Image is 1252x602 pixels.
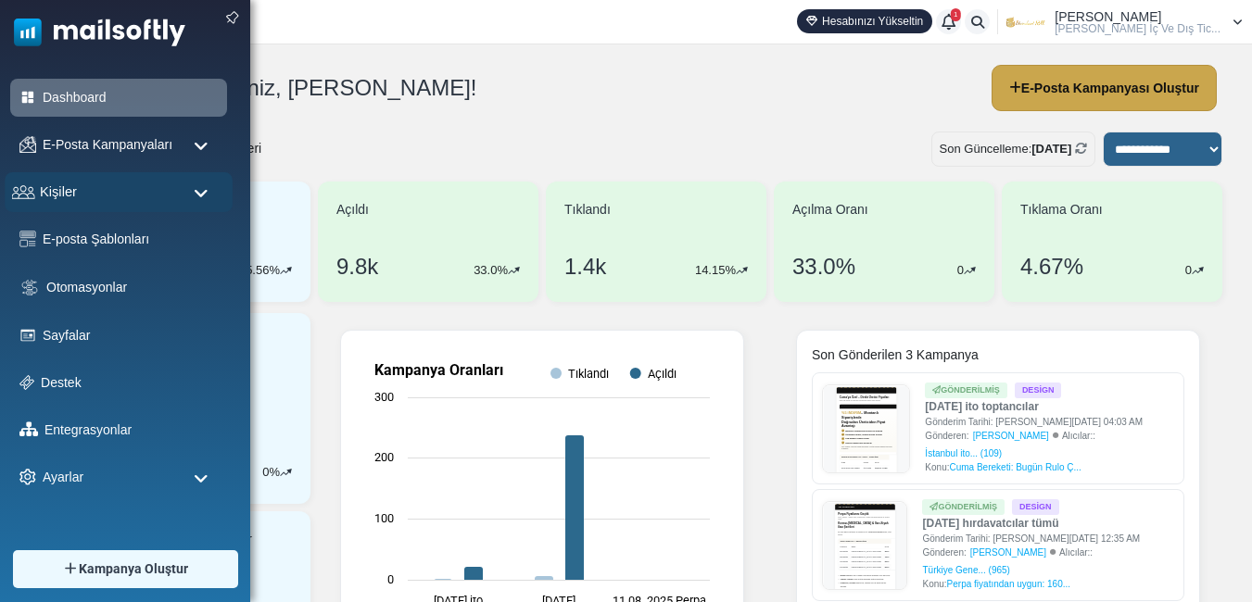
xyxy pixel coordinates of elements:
a: Son Gönderilen 3 Kampanya [812,345,1184,365]
span: [PERSON_NAME] [1055,10,1161,23]
a: Otomasyonlar [46,278,218,297]
div: Design [1015,383,1062,398]
div: 33.0% [792,250,855,283]
text: 0 [387,572,394,586]
div: Gönderen: Alıcılar:: [925,429,1174,460]
span: Kişiler [40,182,77,202]
span: [PERSON_NAME] [973,429,1049,443]
a: E-Posta Kampanyası Oluştur [992,65,1217,111]
text: Kampanya Oranları [374,361,503,379]
div: Design [1012,499,1059,515]
div: 4.67% [1020,250,1083,283]
a: İstanbul ito... (109) [925,446,1002,460]
img: User Logo [1004,8,1050,36]
div: Gönderilmiş [925,383,1007,398]
a: Sayfalar [43,326,218,345]
p: 0 [957,261,964,280]
img: email-templates-icon.svg [19,231,36,247]
a: [DATE] ito toptancılar [925,398,1174,415]
a: 1 [936,9,961,34]
span: Gönderilen Kampanyalar [108,530,252,549]
text: Açıldı [648,367,677,381]
p: 33.0% [474,261,508,280]
div: Konu: [925,460,1174,474]
a: Entegrasyonlar [44,420,218,440]
img: landing_pages.svg [19,327,36,344]
div: 9.8k [336,250,378,283]
img: campaigns-icon.png [19,136,36,153]
p: 14.15% [695,261,736,280]
img: contacts-icon.svg [12,185,35,199]
text: 300 [374,390,394,404]
div: Gönderen: Alıcılar:: [922,546,1174,577]
div: Gönderim Tarihi: [PERSON_NAME][DATE] 12:35 AM [922,532,1174,546]
div: % [262,463,292,482]
p: 0 [262,463,269,482]
span: E-Posta Kampanyaları [43,135,172,155]
span: Cuma Bereketi: Bugün Rulo Ç... [950,462,1081,472]
div: 1.4k [564,250,606,283]
span: [PERSON_NAME] [970,546,1046,559]
b: [DATE] [1031,142,1071,156]
text: 100 [374,511,394,525]
a: User Logo [PERSON_NAME] [PERSON_NAME] İç Ve Dış Tic... [1004,8,1243,36]
div: Gönderilmiş [922,499,1005,515]
div: Gönderim Tarihi: [PERSON_NAME][DATE] 04:03 AM [925,415,1174,429]
a: E-posta Şablonları [43,230,218,249]
img: support-icon.svg [19,375,34,390]
h4: Tekrar hoş geldiniz, [PERSON_NAME]! [90,75,476,102]
img: workflow.svg [19,277,40,298]
a: Dashboard [43,88,218,107]
span: Ayarlar [43,468,83,487]
span: [PERSON_NAME] İç Ve Dış Tic... [1055,23,1220,34]
div: Konu: [922,577,1174,591]
span: Tıklama Oranı [1020,200,1103,219]
div: Son Güncelleme: [931,132,1095,167]
text: Tıklandı [568,367,609,381]
img: settings-icon.svg [19,469,36,485]
a: Refresh Stats [1075,142,1087,156]
span: Tıklandı [564,200,611,219]
p: 0 [1185,261,1192,280]
a: [DATE] hırdavatcılar tümü [922,515,1174,532]
span: Perpa fiyatından uygun: 160... [947,579,1070,589]
a: Türkiye Gene... (965) [922,563,1009,577]
img: dashboard-icon-active.svg [19,89,36,106]
span: Kampanya Oluştur [79,559,188,579]
span: Açılma Oranı [792,200,868,219]
span: Açıldı [336,200,369,219]
text: 200 [374,450,394,464]
a: Destek [41,373,218,393]
p: 95.56% [239,261,280,280]
span: 1 [951,8,960,21]
a: Hesabınızı Yükseltin [797,9,932,33]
